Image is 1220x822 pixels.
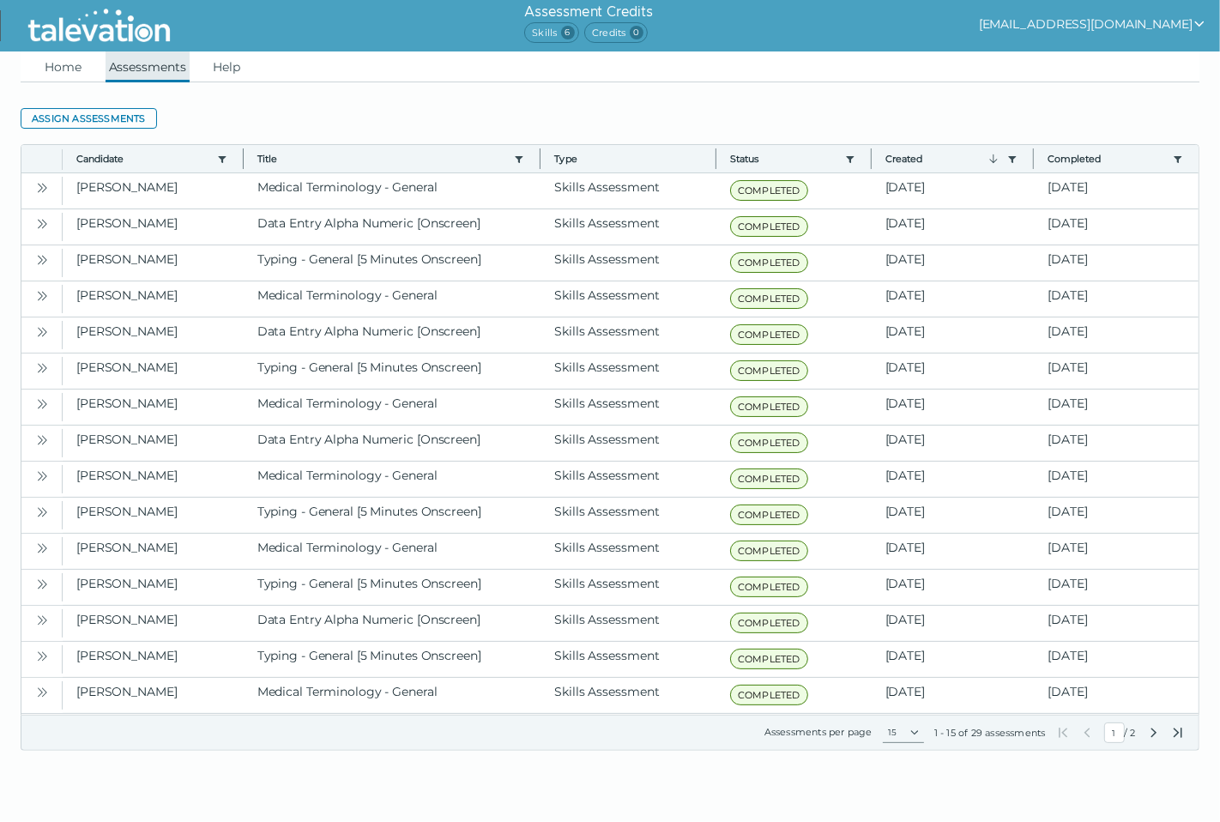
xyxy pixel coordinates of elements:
[584,22,647,43] span: Credits
[554,152,702,166] span: Type
[1034,642,1199,677] clr-dg-cell: [DATE]
[541,173,716,209] clr-dg-cell: Skills Assessment
[32,177,52,197] button: Open
[524,2,652,22] h6: Assessment Credits
[244,498,541,533] clr-dg-cell: Typing - General [5 Minutes Onscreen]
[32,357,52,378] button: Open
[1028,140,1039,177] button: Column resize handle
[63,354,244,389] clr-dg-cell: [PERSON_NAME]
[1034,498,1199,533] clr-dg-cell: [DATE]
[63,642,244,677] clr-dg-cell: [PERSON_NAME]
[1034,678,1199,713] clr-dg-cell: [DATE]
[541,642,716,677] clr-dg-cell: Skills Assessment
[106,51,190,82] a: Assessments
[764,726,873,738] label: Assessments per page
[244,209,541,245] clr-dg-cell: Data Entry Alpha Numeric [Onscreen]
[872,570,1035,605] clr-dg-cell: [DATE]
[541,498,716,533] clr-dg-cell: Skills Assessment
[730,152,838,166] button: Status
[63,317,244,353] clr-dg-cell: [PERSON_NAME]
[541,426,716,461] clr-dg-cell: Skills Assessment
[730,252,808,273] span: COMPLETED
[541,462,716,497] clr-dg-cell: Skills Assessment
[63,606,244,641] clr-dg-cell: [PERSON_NAME]
[885,152,1001,166] button: Created
[872,245,1035,281] clr-dg-cell: [DATE]
[561,26,575,39] span: 6
[541,317,716,353] clr-dg-cell: Skills Assessment
[35,361,49,375] cds-icon: Open
[32,681,52,702] button: Open
[244,606,541,641] clr-dg-cell: Data Entry Alpha Numeric [Onscreen]
[1034,606,1199,641] clr-dg-cell: [DATE]
[244,462,541,497] clr-dg-cell: Medical Terminology - General
[32,393,52,414] button: Open
[541,606,716,641] clr-dg-cell: Skills Assessment
[35,253,49,267] cds-icon: Open
[730,649,808,669] span: COMPLETED
[541,390,716,425] clr-dg-cell: Skills Assessment
[32,285,52,305] button: Open
[244,354,541,389] clr-dg-cell: Typing - General [5 Minutes Onscreen]
[63,570,244,605] clr-dg-cell: [PERSON_NAME]
[872,354,1035,389] clr-dg-cell: [DATE]
[872,281,1035,317] clr-dg-cell: [DATE]
[32,609,52,630] button: Open
[32,249,52,269] button: Open
[35,289,49,303] cds-icon: Open
[872,498,1035,533] clr-dg-cell: [DATE]
[32,537,52,558] button: Open
[541,245,716,281] clr-dg-cell: Skills Assessment
[63,245,244,281] clr-dg-cell: [PERSON_NAME]
[244,317,541,353] clr-dg-cell: Data Entry Alpha Numeric [Onscreen]
[1034,281,1199,317] clr-dg-cell: [DATE]
[630,26,643,39] span: 0
[244,678,541,713] clr-dg-cell: Medical Terminology - General
[730,505,808,525] span: COMPLETED
[541,678,716,713] clr-dg-cell: Skills Assessment
[35,181,49,195] cds-icon: Open
[257,152,508,166] button: Title
[872,642,1035,677] clr-dg-cell: [DATE]
[32,573,52,594] button: Open
[730,288,808,309] span: COMPLETED
[244,534,541,569] clr-dg-cell: Medical Terminology - General
[730,468,808,489] span: COMPLETED
[541,354,716,389] clr-dg-cell: Skills Assessment
[541,534,716,569] clr-dg-cell: Skills Assessment
[244,281,541,317] clr-dg-cell: Medical Terminology - General
[1034,534,1199,569] clr-dg-cell: [DATE]
[979,14,1206,34] button: show user actions
[244,426,541,461] clr-dg-cell: Data Entry Alpha Numeric [Onscreen]
[1034,317,1199,353] clr-dg-cell: [DATE]
[730,685,808,705] span: COMPLETED
[35,433,49,447] cds-icon: Open
[1034,570,1199,605] clr-dg-cell: [DATE]
[872,317,1035,353] clr-dg-cell: [DATE]
[32,429,52,450] button: Open
[63,173,244,209] clr-dg-cell: [PERSON_NAME]
[872,462,1035,497] clr-dg-cell: [DATE]
[872,606,1035,641] clr-dg-cell: [DATE]
[872,173,1035,209] clr-dg-cell: [DATE]
[63,534,244,569] clr-dg-cell: [PERSON_NAME]
[63,678,244,713] clr-dg-cell: [PERSON_NAME]
[244,390,541,425] clr-dg-cell: Medical Terminology - General
[866,140,877,177] button: Column resize handle
[210,51,245,82] a: Help
[1104,722,1125,743] input: Current Page
[41,51,85,82] a: Home
[872,534,1035,569] clr-dg-cell: [DATE]
[35,217,49,231] cds-icon: Open
[730,216,808,237] span: COMPLETED
[244,245,541,281] clr-dg-cell: Typing - General [5 Minutes Onscreen]
[35,325,49,339] cds-icon: Open
[35,686,49,699] cds-icon: Open
[541,570,716,605] clr-dg-cell: Skills Assessment
[1128,726,1137,740] span: Total Pages
[35,541,49,555] cds-icon: Open
[244,570,541,605] clr-dg-cell: Typing - General [5 Minutes Onscreen]
[872,426,1035,461] clr-dg-cell: [DATE]
[32,321,52,341] button: Open
[1056,722,1185,743] div: /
